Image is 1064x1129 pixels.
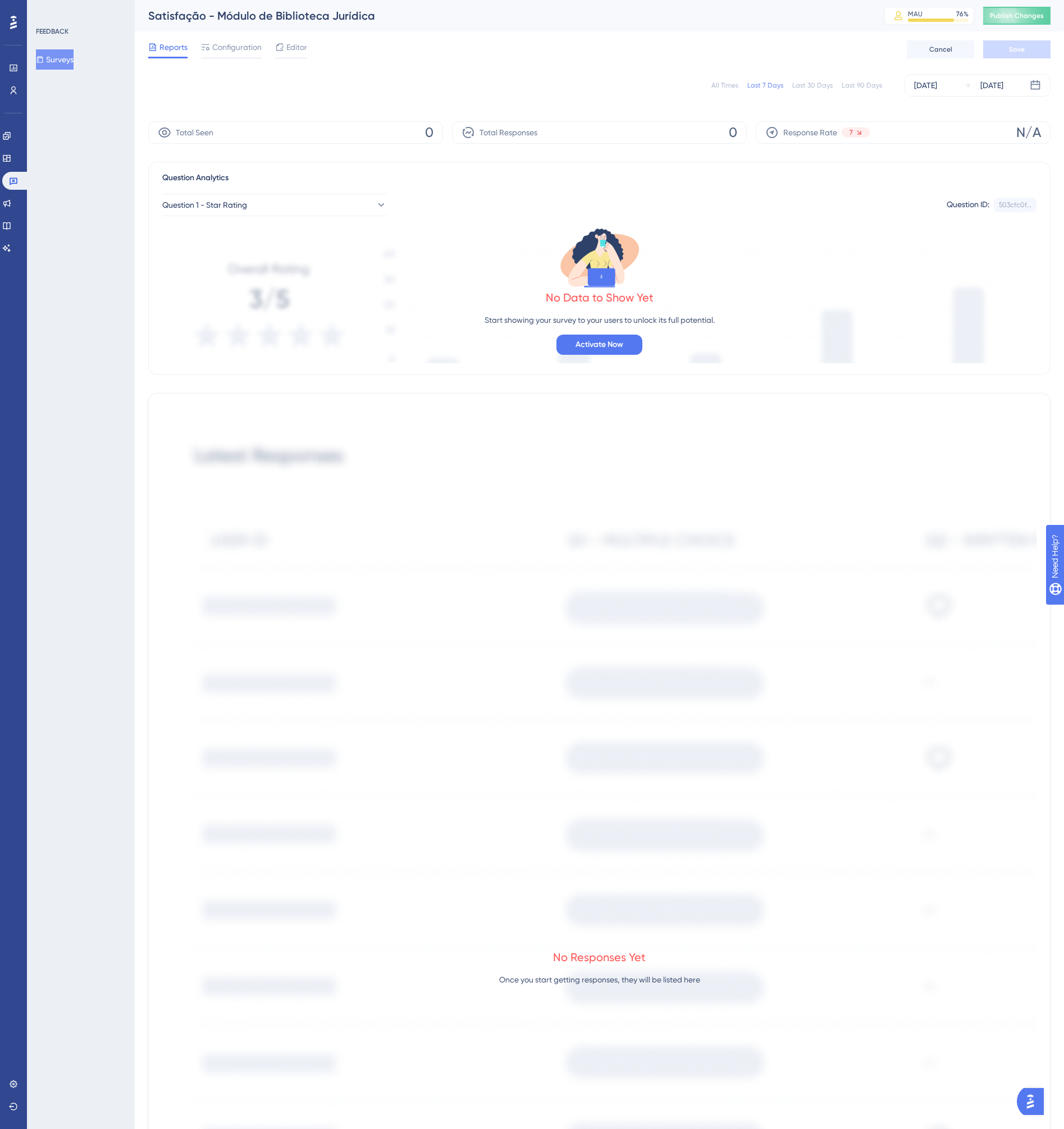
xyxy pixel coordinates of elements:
span: Cancel [929,45,952,54]
button: Question 1 - Star Rating [162,194,387,216]
span: Question 1 - Star Rating [162,198,247,212]
span: Need Help? [26,3,70,16]
div: Last 90 Days [842,81,882,90]
button: Publish Changes [983,7,1051,25]
div: No Responses Yet [553,949,646,965]
span: Question Analytics [162,171,229,185]
div: FEEDBACK [36,27,69,36]
div: [DATE] [914,79,937,92]
span: Save [1009,45,1025,54]
button: Surveys [36,49,74,70]
div: Last 7 Days [747,81,783,90]
span: Editor [286,40,307,54]
span: Response Rate [783,126,837,139]
div: 76 % [956,10,969,19]
span: 7 [850,128,853,137]
p: Once you start getting responses, they will be listed here [499,973,700,986]
div: Question ID: [947,198,989,212]
button: Save [983,40,1051,58]
span: Publish Changes [990,11,1044,20]
p: Start showing your survey to your users to unlock its full potential. [485,313,715,327]
div: Last 30 Days [792,81,833,90]
span: Activate Now [576,338,623,351]
span: Configuration [212,40,262,54]
span: Total Responses [480,126,537,139]
div: MAU [908,10,923,19]
button: Cancel [907,40,974,58]
div: 503cfc0f... [999,200,1031,209]
div: [DATE] [980,79,1003,92]
div: All Times [711,81,738,90]
span: 0 [425,124,433,141]
span: 0 [729,124,737,141]
iframe: UserGuiding AI Assistant Launcher [1017,1085,1051,1118]
span: Reports [159,40,188,54]
div: No Data to Show Yet [546,290,654,305]
span: Total Seen [176,126,213,139]
button: Activate Now [556,335,642,355]
span: N/A [1016,124,1041,141]
div: Satisfação - Módulo de Biblioteca Jurídica [148,8,856,24]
